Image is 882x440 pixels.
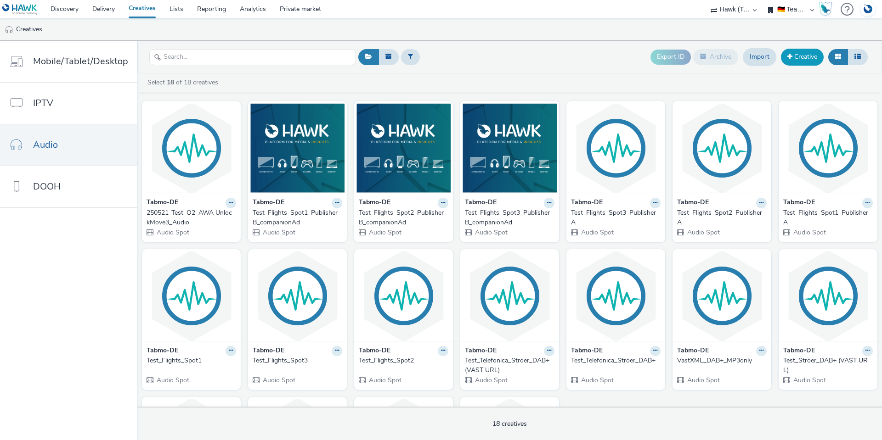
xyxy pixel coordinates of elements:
img: Account DE [861,2,875,17]
div: Test_Flights_Spot3_PublisherB_companionAd [465,208,551,227]
img: Hawk Academy [819,2,832,17]
span: IPTV [33,96,53,110]
a: VastXML_DAB+_MP3only [677,356,767,365]
span: Audio Spot [474,376,508,384]
a: Test_Flights_Spot2_PublisherB_companionAd [359,208,448,227]
span: Audio Spot [368,228,401,237]
a: Import [743,48,776,66]
img: Test_Flights_Spot2 visual [356,251,451,341]
div: VastXML_DAB+_MP3only [677,356,763,365]
img: VastXML_DAB+_MP3only visual [675,251,769,341]
strong: Tabmo-DE [677,346,709,356]
span: Audio Spot [474,228,508,237]
span: 18 creatives [492,419,527,428]
a: Test_Flights_Spot3_PublisherB_companionAd [465,208,554,227]
span: Audio Spot [262,376,295,384]
div: Test_Flights_Spot3 [253,356,339,365]
a: Test_Flights_Spot1_PublisherB_companionAd [253,208,342,227]
button: Archive [693,49,738,65]
strong: Tabmo-DE [677,198,709,208]
button: Grid [828,49,848,65]
a: Test_Telefonica_Ströer_DAB+ [571,356,661,365]
strong: Tabmo-DE [571,198,603,208]
span: Audio Spot [686,228,720,237]
img: Test_Flights_Spot3_PublisherB_companionAd visual [463,103,557,193]
strong: Tabmo-DE [359,198,390,208]
img: Test_Flights_Spot3_PublisherA visual [569,103,663,193]
button: Export ID [650,50,691,64]
img: Test_Flights_Spot1 visual [144,251,238,341]
a: Hawk Academy [819,2,836,17]
a: 250521_Test_O2_AWA UnlockMove3_Audio [147,208,236,227]
span: DOOH [33,180,61,193]
span: Audio Spot [368,376,401,384]
img: Test_Ströer_DAB+ (VAST URL) visual [781,251,875,341]
span: Audio Spot [156,376,189,384]
a: Test_Ströer_DAB+ (VAST URL) [783,356,873,375]
div: Test_Flights_Spot1 [147,356,232,365]
img: Test_Flights_Spot1_PublisherB_companionAd visual [250,103,345,193]
a: Test_Flights_Spot2 [359,356,448,365]
strong: Tabmo-DE [465,198,497,208]
div: Test_Telefonica_Ströer_DAB+ [571,356,657,365]
span: Audio Spot [580,228,614,237]
span: Audio Spot [580,376,614,384]
img: Test_Telefonica_Ströer_DAB+ (VAST URL) visual [463,251,557,341]
div: Test_Telefonica_Ströer_DAB+ (VAST URL) [465,356,551,375]
img: Test_Flights_Spot2_PublisherA visual [675,103,769,193]
img: audio [5,25,14,34]
strong: Tabmo-DE [783,198,815,208]
a: Select of 18 creatives [147,78,222,87]
span: Audio Spot [156,228,189,237]
div: Test_Flights_Spot2 [359,356,445,365]
span: Audio Spot [792,376,826,384]
strong: 18 [167,78,174,87]
a: Test_Flights_Spot2_PublisherA [677,208,767,227]
span: Audio Spot [686,376,720,384]
a: Test_Flights_Spot1_PublisherA [783,208,873,227]
div: Test_Flights_Spot2_PublisherA [677,208,763,227]
a: Test_Flights_Spot3 [253,356,342,365]
div: Test_Ströer_DAB+ (VAST URL) [783,356,869,375]
strong: Tabmo-DE [147,346,178,356]
strong: Tabmo-DE [571,346,603,356]
div: Test_Flights_Spot1_PublisherA [783,208,869,227]
div: Test_Flights_Spot3_PublisherA [571,208,657,227]
strong: Tabmo-DE [359,346,390,356]
input: Search... [149,49,356,65]
strong: Tabmo-DE [253,346,284,356]
div: 250521_Test_O2_AWA UnlockMove3_Audio [147,208,232,227]
span: Mobile/Tablet/Desktop [33,55,128,68]
strong: Tabmo-DE [147,198,178,208]
span: Audio Spot [792,228,826,237]
img: Test_Flights_Spot3 visual [250,251,345,341]
img: undefined Logo [2,4,38,15]
div: Test_Flights_Spot1_PublisherB_companionAd [253,208,339,227]
div: Test_Flights_Spot2_PublisherB_companionAd [359,208,445,227]
strong: Tabmo-DE [465,346,497,356]
img: Test_Flights_Spot2_PublisherB_companionAd visual [356,103,451,193]
a: Test_Telefonica_Ströer_DAB+ (VAST URL) [465,356,554,375]
img: 250521_Test_O2_AWA UnlockMove3_Audio visual [144,103,238,193]
button: Table [848,49,868,65]
a: Test_Flights_Spot3_PublisherA [571,208,661,227]
span: Audio Spot [262,228,295,237]
img: Test_Flights_Spot1_PublisherA visual [781,103,875,193]
strong: Tabmo-DE [783,346,815,356]
a: Creative [781,49,824,65]
img: Test_Telefonica_Ströer_DAB+ visual [569,251,663,341]
a: Test_Flights_Spot1 [147,356,236,365]
strong: Tabmo-DE [253,198,284,208]
span: Audio [33,138,58,151]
